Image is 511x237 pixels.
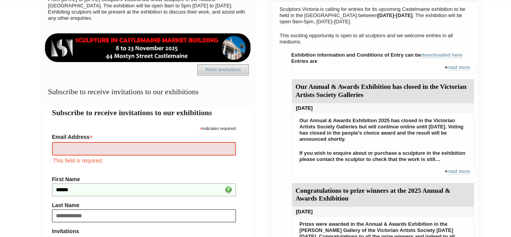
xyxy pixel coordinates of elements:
[421,52,462,58] a: downloaded here
[44,33,251,62] img: castlemaine-ldrbd25v2.png
[447,169,470,175] a: read more
[292,103,474,113] div: [DATE]
[296,116,470,144] p: Our Annual & Awards Exhibition 2025 has closed in the Victorian Artists Society Galleries but wil...
[44,84,251,99] h3: Subscribe to receive invitations to our exhibitions
[197,64,249,75] a: Print Invitation
[447,65,470,71] a: read more
[291,168,474,179] div: +
[52,107,244,118] h2: Subscribe to receive invitations to our exhibitions
[276,31,474,47] p: This exciting opportunity is open to all sculptors and we welcome entries in all mediums.
[52,228,236,234] strong: Invitations
[276,4,474,27] p: Sculptors Victoria is calling for entries for its upcoming Castelmaine exhibition to be held in t...
[291,52,463,58] strong: Exhibition information and Conditions of Entry can be
[377,12,413,18] strong: [DATE]-[DATE]
[52,156,236,165] div: This field is required.
[52,131,236,141] label: Email Address
[292,183,474,207] div: Congratulations to prize winners at the 2025 Annual & Awards Exhibition
[52,202,236,208] label: Last Name
[52,124,236,131] div: indicates required
[291,64,474,75] div: +
[292,207,474,217] div: [DATE]
[292,79,474,103] div: Our Annual & Awards Exhibition has closed in the Victorian Artists Society Galleries
[52,176,236,182] label: First Name
[296,148,470,164] p: If you wish to enquire about or purchase a sculpture in the exhibition please contact the sculpto...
